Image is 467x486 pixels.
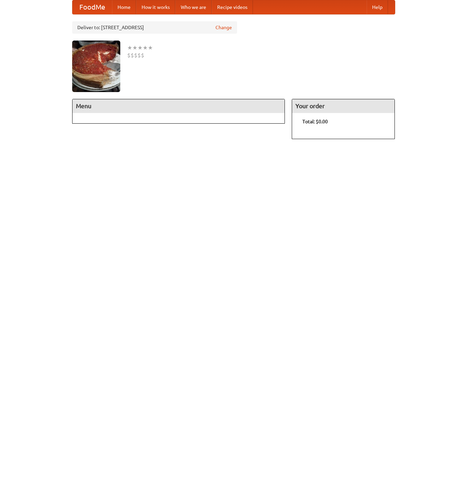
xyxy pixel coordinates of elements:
a: Change [215,24,232,31]
a: Who we are [175,0,212,14]
h4: Menu [73,99,285,113]
li: $ [134,52,137,59]
li: ★ [148,44,153,52]
a: Help [367,0,388,14]
li: $ [137,52,141,59]
a: FoodMe [73,0,112,14]
div: Deliver to: [STREET_ADDRESS] [72,21,237,34]
li: $ [131,52,134,59]
li: $ [127,52,131,59]
img: angular.jpg [72,41,120,92]
a: How it works [136,0,175,14]
li: $ [141,52,144,59]
li: ★ [143,44,148,52]
b: Total: $0.00 [302,119,328,124]
li: ★ [132,44,137,52]
li: ★ [137,44,143,52]
li: ★ [127,44,132,52]
h4: Your order [292,99,394,113]
a: Home [112,0,136,14]
a: Recipe videos [212,0,253,14]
